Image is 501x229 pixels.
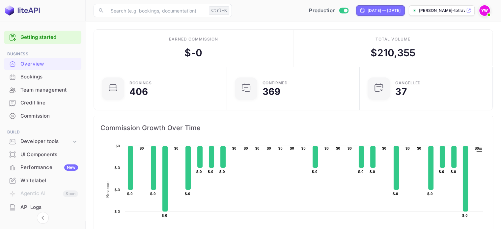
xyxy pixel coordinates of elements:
text: $-0 [462,214,467,217]
text: Revenue [105,182,110,198]
span: Production [309,7,336,14]
div: Overview [20,60,78,68]
div: Switch to Sandbox mode [306,7,351,14]
div: UI Components [20,151,78,158]
text: $-0 [127,192,132,196]
text: $-0 [427,192,432,196]
a: UI Components [4,148,81,160]
text: $0 [324,146,329,150]
text: $-0 [370,170,375,174]
text: $0 [336,146,340,150]
text: $-0 [393,192,398,196]
text: $-0 [185,192,190,196]
div: PerformanceNew [4,161,81,174]
text: $0 [405,146,410,150]
text: $-0 [115,210,120,214]
div: Team management [4,84,81,97]
div: API Logs [20,204,78,211]
div: Credit line [20,99,78,107]
text: $0 [116,144,120,148]
div: Commission [4,110,81,123]
div: $ -0 [184,45,202,60]
text: $0 [232,146,237,150]
div: Bookings [129,81,152,85]
text: $0 [267,146,271,150]
div: 37 [395,87,406,96]
img: Yahav Winkler [479,5,490,16]
button: Collapse navigation [37,212,49,224]
div: Ctrl+K [209,6,229,15]
div: Developer tools [20,138,71,145]
text: $0 [255,146,260,150]
text: $0 [348,146,352,150]
div: Bookings [20,73,78,81]
img: LiteAPI logo [5,5,42,16]
text: $0 [244,146,248,150]
text: $-0 [115,166,120,170]
div: 369 [263,87,280,96]
text: $0 [301,146,306,150]
div: UI Components [4,148,81,161]
span: Commission Growth Over Time [100,123,486,133]
text: $-0 [358,170,363,174]
text: $-0 [196,170,202,174]
text: $0 [278,146,283,150]
text: $-0 [162,214,167,217]
a: Team management [4,84,81,96]
p: [PERSON_NAME]-totravel... [419,8,465,14]
text: $-0 [115,188,120,192]
text: $0 [290,146,294,150]
div: Click to change the date range period [356,5,405,16]
text: $0 [475,146,479,150]
a: Overview [4,58,81,70]
a: Getting started [20,34,78,41]
div: Total volume [375,36,410,42]
div: Commission [20,112,78,120]
div: [DATE] — [DATE] [368,8,401,14]
div: CANCELLED [395,81,421,85]
a: Whitelabel [4,174,81,186]
a: API Logs [4,201,81,213]
a: Commission [4,110,81,122]
div: Performance [20,164,78,171]
span: Security [4,220,81,227]
text: $-0 [312,170,317,174]
div: Developer tools [4,136,81,147]
div: Team management [20,86,78,94]
div: Whitelabel [20,177,78,185]
text: $0 [382,146,386,150]
text: $-0 [439,170,444,174]
div: Confirmed [263,81,288,85]
text: $-0 [451,170,456,174]
text: $0 [417,146,421,150]
div: Whitelabel [4,174,81,187]
text: $0 [174,146,179,150]
text: $-0 [219,170,225,174]
span: Business [4,51,81,57]
div: 406 [129,87,148,96]
text: $-0 [150,192,155,196]
span: Build [4,129,81,135]
a: Bookings [4,71,81,83]
text: $-0 [208,170,213,174]
a: PerformanceNew [4,161,81,173]
div: API Logs [4,201,81,214]
input: Search (e.g. bookings, documentation) [107,4,206,17]
a: Credit line [4,97,81,109]
div: $ 210,355 [371,45,415,60]
div: New [64,164,78,170]
div: Earned commission [169,36,218,42]
div: Getting started [4,31,81,44]
text: $0 [140,146,144,150]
